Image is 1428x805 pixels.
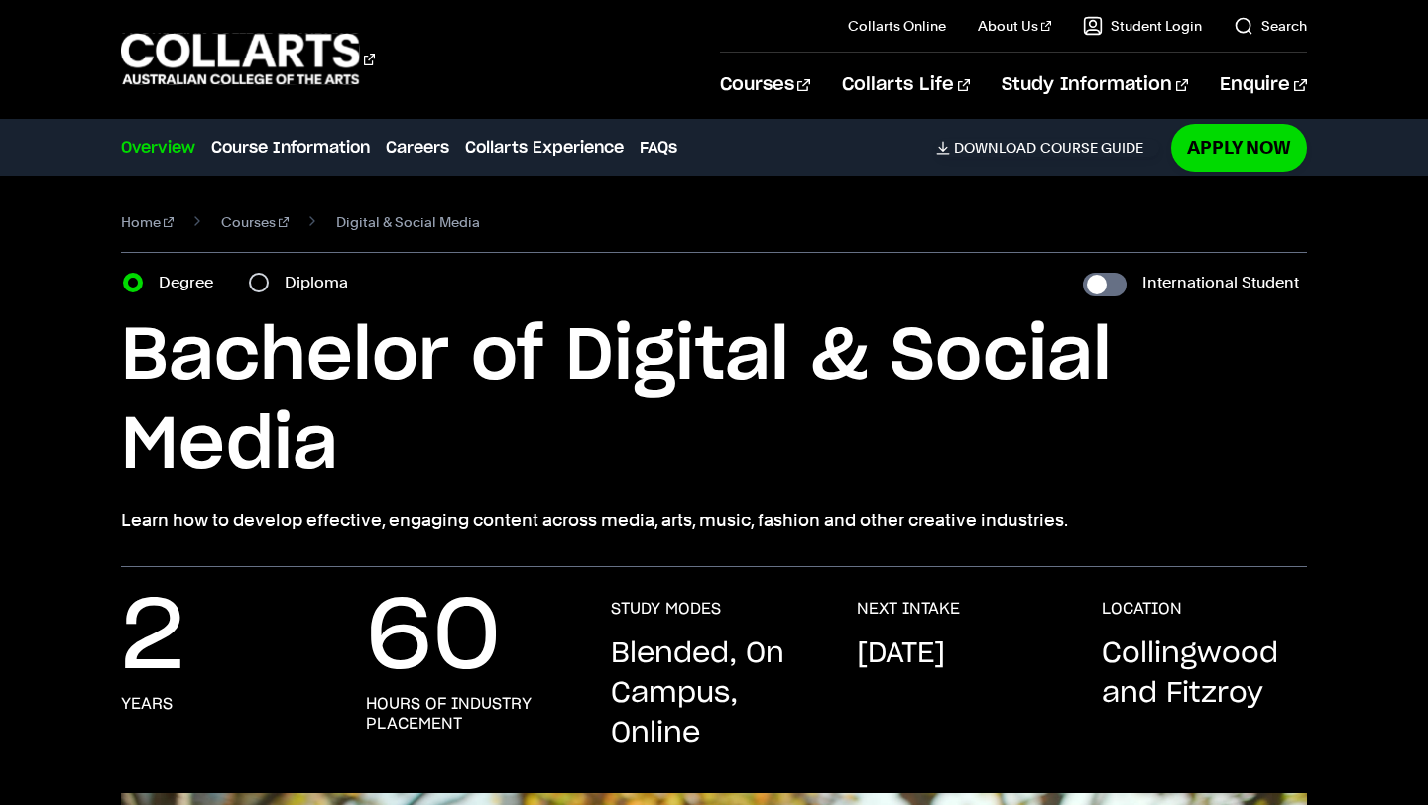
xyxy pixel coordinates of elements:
[121,208,174,236] a: Home
[640,136,677,160] a: FAQs
[857,634,945,674] p: [DATE]
[842,53,970,118] a: Collarts Life
[1171,124,1307,171] a: Apply Now
[611,599,721,619] h3: STUDY MODES
[611,634,816,753] p: Blended, On Campus, Online
[1083,16,1202,36] a: Student Login
[1142,269,1299,296] label: International Student
[336,208,480,236] span: Digital & Social Media
[121,136,195,160] a: Overview
[1234,16,1307,36] a: Search
[1002,53,1188,118] a: Study Information
[121,312,1306,491] h1: Bachelor of Digital & Social Media
[465,136,624,160] a: Collarts Experience
[857,599,960,619] h3: NEXT INTAKE
[121,599,184,678] p: 2
[121,507,1306,534] p: Learn how to develop effective, engaging content across media, arts, music, fashion and other cre...
[386,136,449,160] a: Careers
[211,136,370,160] a: Course Information
[848,16,946,36] a: Collarts Online
[1102,634,1307,714] p: Collingwood and Fitzroy
[720,53,810,118] a: Courses
[1102,599,1182,619] h3: LOCATION
[954,139,1036,157] span: Download
[121,694,173,714] h3: years
[366,599,501,678] p: 60
[121,31,375,87] div: Go to homepage
[366,694,571,734] h3: hours of industry placement
[221,208,289,236] a: Courses
[936,139,1159,157] a: DownloadCourse Guide
[285,269,360,296] label: Diploma
[978,16,1051,36] a: About Us
[159,269,225,296] label: Degree
[1220,53,1306,118] a: Enquire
